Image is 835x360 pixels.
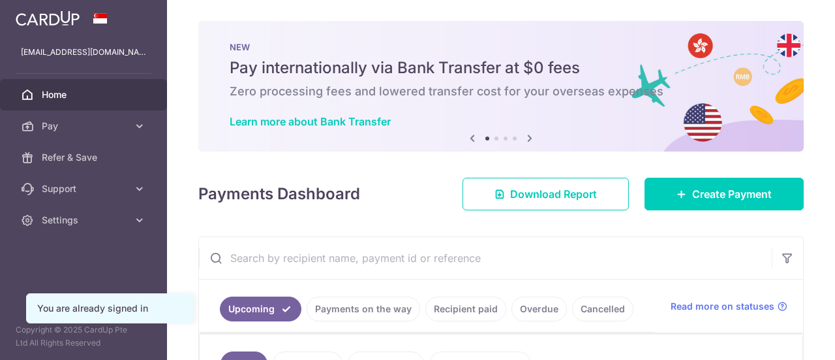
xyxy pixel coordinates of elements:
[645,178,804,210] a: Create Payment
[572,297,633,321] a: Cancelled
[198,21,804,152] img: Bank transfer banner
[42,214,128,227] span: Settings
[230,84,772,99] h6: Zero processing fees and lowered transfer cost for your overseas expenses
[751,321,822,353] iframe: Opens a widget where you can find more information
[21,46,146,59] p: [EMAIL_ADDRESS][DOMAIN_NAME]
[671,300,787,313] a: Read more on statuses
[307,297,420,321] a: Payments on the way
[42,182,128,195] span: Support
[230,57,772,78] h5: Pay internationally via Bank Transfer at $0 fees
[42,88,128,101] span: Home
[37,302,182,315] div: You are already signed in
[463,178,629,210] a: Download Report
[692,186,772,202] span: Create Payment
[16,10,80,26] img: CardUp
[42,120,128,133] span: Pay
[199,237,772,279] input: Search by recipient name, payment id or reference
[511,297,567,321] a: Overdue
[198,182,360,206] h4: Payments Dashboard
[42,151,128,164] span: Refer & Save
[425,297,506,321] a: Recipient paid
[230,42,772,52] p: NEW
[510,186,597,202] span: Download Report
[230,115,391,128] a: Learn more about Bank Transfer
[220,297,301,321] a: Upcoming
[671,300,774,313] span: Read more on statuses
